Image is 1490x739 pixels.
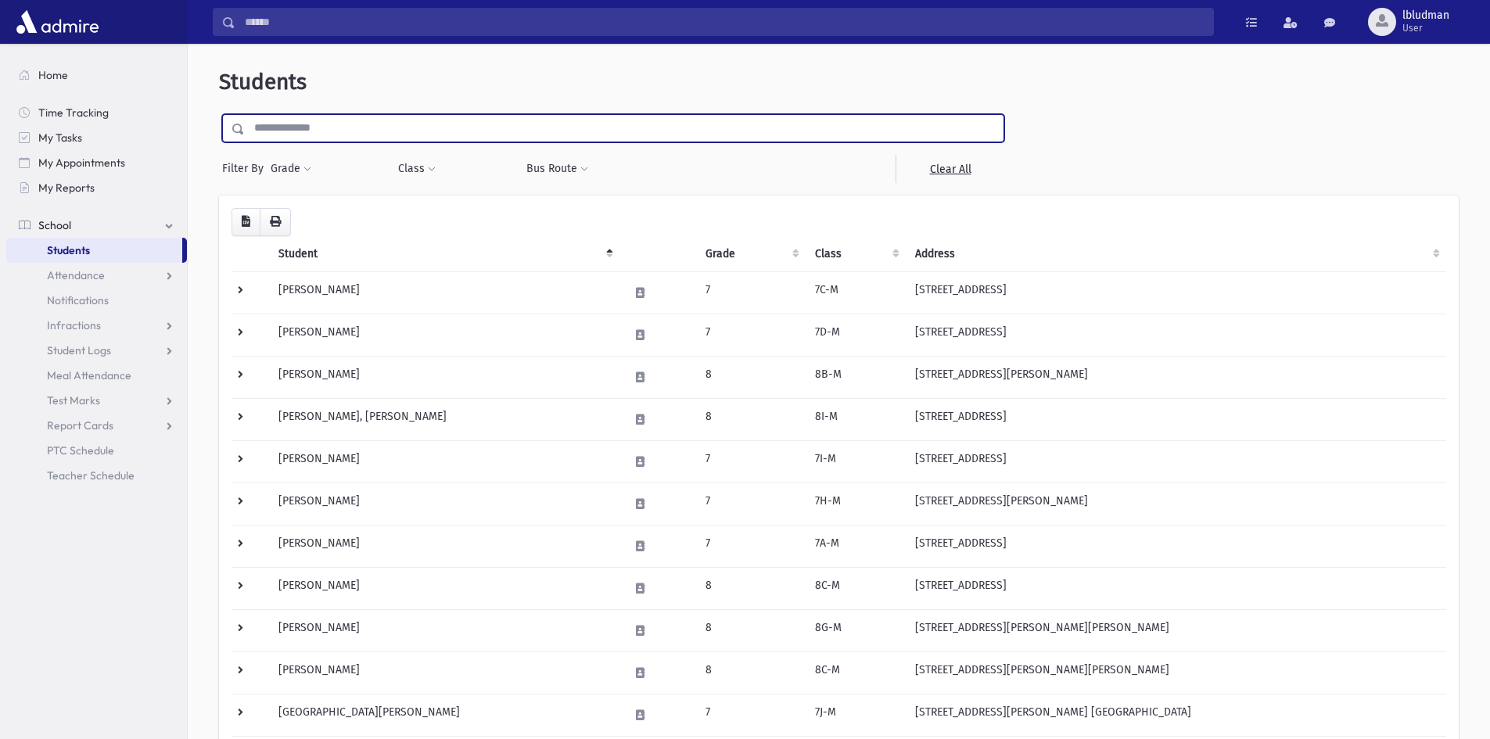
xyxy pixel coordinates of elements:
[696,236,806,272] th: Grade: activate to sort column ascending
[260,208,291,236] button: Print
[6,100,187,125] a: Time Tracking
[806,483,906,525] td: 7H-M
[269,694,619,736] td: [GEOGRAPHIC_DATA][PERSON_NAME]
[269,236,619,272] th: Student: activate to sort column descending
[906,236,1446,272] th: Address: activate to sort column ascending
[696,440,806,483] td: 7
[6,213,187,238] a: School
[270,155,312,183] button: Grade
[896,155,1004,183] a: Clear All
[906,609,1446,651] td: [STREET_ADDRESS][PERSON_NAME][PERSON_NAME]
[47,293,109,307] span: Notifications
[6,413,187,438] a: Report Cards
[806,356,906,398] td: 8B-M
[906,440,1446,483] td: [STREET_ADDRESS]
[806,525,906,567] td: 7A-M
[806,271,906,314] td: 7C-M
[269,314,619,356] td: [PERSON_NAME]
[38,68,68,82] span: Home
[47,268,105,282] span: Attendance
[906,398,1446,440] td: [STREET_ADDRESS]
[219,69,307,95] span: Students
[696,398,806,440] td: 8
[269,271,619,314] td: [PERSON_NAME]
[47,243,90,257] span: Students
[38,218,71,232] span: School
[696,356,806,398] td: 8
[906,694,1446,736] td: [STREET_ADDRESS][PERSON_NAME] [GEOGRAPHIC_DATA]
[222,160,270,177] span: Filter By
[696,609,806,651] td: 8
[806,314,906,356] td: 7D-M
[906,651,1446,694] td: [STREET_ADDRESS][PERSON_NAME][PERSON_NAME]
[47,393,100,407] span: Test Marks
[6,175,187,200] a: My Reports
[906,525,1446,567] td: [STREET_ADDRESS]
[696,483,806,525] td: 7
[6,150,187,175] a: My Appointments
[232,208,260,236] button: CSV
[6,238,182,263] a: Students
[806,694,906,736] td: 7J-M
[47,468,135,483] span: Teacher Schedule
[906,314,1446,356] td: [STREET_ADDRESS]
[269,356,619,398] td: [PERSON_NAME]
[269,651,619,694] td: [PERSON_NAME]
[235,8,1213,36] input: Search
[47,368,131,382] span: Meal Attendance
[6,338,187,363] a: Student Logs
[806,440,906,483] td: 7I-M
[6,363,187,388] a: Meal Attendance
[6,63,187,88] a: Home
[47,418,113,432] span: Report Cards
[47,443,114,457] span: PTC Schedule
[1402,9,1449,22] span: lbludman
[806,398,906,440] td: 8I-M
[1402,22,1449,34] span: User
[6,288,187,313] a: Notifications
[38,106,109,120] span: Time Tracking
[696,271,806,314] td: 7
[696,694,806,736] td: 7
[806,236,906,272] th: Class: activate to sort column ascending
[906,356,1446,398] td: [STREET_ADDRESS][PERSON_NAME]
[269,567,619,609] td: [PERSON_NAME]
[906,567,1446,609] td: [STREET_ADDRESS]
[696,651,806,694] td: 8
[397,155,436,183] button: Class
[38,131,82,145] span: My Tasks
[269,609,619,651] td: [PERSON_NAME]
[38,156,125,170] span: My Appointments
[806,651,906,694] td: 8C-M
[696,525,806,567] td: 7
[526,155,589,183] button: Bus Route
[47,318,101,332] span: Infractions
[806,567,906,609] td: 8C-M
[6,438,187,463] a: PTC Schedule
[6,463,187,488] a: Teacher Schedule
[806,609,906,651] td: 8G-M
[13,6,102,38] img: AdmirePro
[696,567,806,609] td: 8
[38,181,95,195] span: My Reports
[906,483,1446,525] td: [STREET_ADDRESS][PERSON_NAME]
[269,483,619,525] td: [PERSON_NAME]
[6,263,187,288] a: Attendance
[269,398,619,440] td: [PERSON_NAME], [PERSON_NAME]
[47,343,111,357] span: Student Logs
[6,313,187,338] a: Infractions
[906,271,1446,314] td: [STREET_ADDRESS]
[696,314,806,356] td: 7
[269,440,619,483] td: [PERSON_NAME]
[6,125,187,150] a: My Tasks
[269,525,619,567] td: [PERSON_NAME]
[6,388,187,413] a: Test Marks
